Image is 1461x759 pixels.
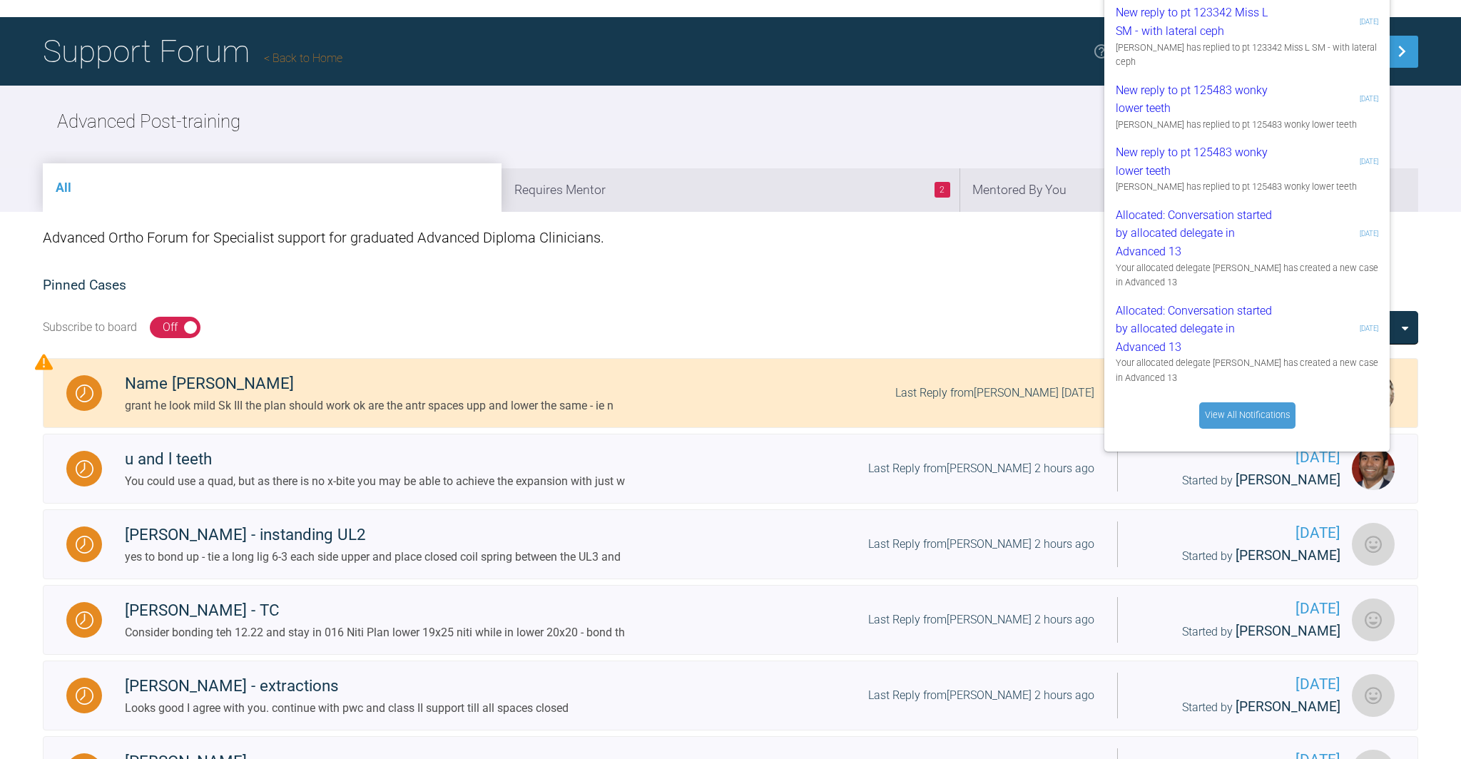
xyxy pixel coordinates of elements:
[1116,143,1286,180] div: New reply to pt 125483 wonky lower teeth
[1116,302,1286,357] div: Allocated: Conversation started by allocated delegate in Advanced 13
[1360,156,1378,167] div: [DATE]
[1360,93,1378,104] div: [DATE]
[1141,673,1340,696] span: [DATE]
[43,212,1418,263] div: Advanced Ortho Forum for Specialist support for graduated Advanced Diploma Clinicians.
[1360,16,1378,27] div: [DATE]
[76,611,93,629] img: Waiting
[43,358,1418,428] a: WaitingName [PERSON_NAME]grant he look mild Sk III the plan should work ok are the antr spaces up...
[1141,621,1340,643] div: Started by
[125,598,625,623] div: [PERSON_NAME] - TC
[43,318,137,337] div: Subscribe to board
[125,397,614,415] div: grant he look mild Sk III the plan should work ok are the antr spaces upp and lower the same - ie n
[1236,623,1340,639] span: [PERSON_NAME]
[1141,469,1340,491] div: Started by
[1360,323,1378,334] div: [DATE]
[1116,4,1286,40] div: New reply to pt 123342 Miss L SM - with lateral ceph
[1104,76,1390,138] a: New reply to pt 125483 wonky lower teeth[DATE][PERSON_NAME] has replied to pt 125483 wonky lower ...
[76,384,93,402] img: Waiting
[895,384,1094,402] div: Last Reply from [PERSON_NAME] [DATE]
[1116,180,1378,194] div: [PERSON_NAME] has replied to pt 125483 wonky lower teeth
[1236,698,1340,715] span: [PERSON_NAME]
[76,460,93,478] img: Waiting
[1352,523,1395,566] img: Eamon OReilly
[1141,696,1340,718] div: Started by
[502,168,960,212] li: Requires Mentor
[76,536,93,554] img: Waiting
[163,318,178,337] div: Off
[1141,597,1340,621] span: [DATE]
[1360,228,1378,239] div: [DATE]
[959,168,1418,212] li: Mentored By You
[125,673,569,699] div: [PERSON_NAME] - extractions
[1104,200,1390,296] a: Allocated: Conversation started by allocated delegate in Advanced 13[DATE]Your allocated delegate...
[43,509,1418,579] a: Waiting[PERSON_NAME] - instanding UL2yes to bond up - tie a long lig 6-3 each side upper and plac...
[1141,521,1340,545] span: [DATE]
[1116,261,1378,290] div: Your allocated delegate [PERSON_NAME] has created a new case in Advanced 13
[125,623,625,642] div: Consider bonding teh 12.22 and stay in 016 Niti Plan lower 19x25 niti while in lower 20x20 - bond th
[125,447,625,472] div: u and l teeth
[43,585,1418,655] a: Waiting[PERSON_NAME] - TCConsider bonding teh 12.22 and stay in 016 Niti Plan lower 19x25 niti wh...
[1116,41,1378,70] div: [PERSON_NAME] has replied to pt 123342 Miss L SM - with lateral ceph
[1116,206,1286,261] div: Allocated: Conversation started by allocated delegate in Advanced 13
[1116,356,1378,385] div: Your allocated delegate [PERSON_NAME] has created a new case in Advanced 13
[43,434,1418,504] a: Waitingu and l teethYou could use a quad, but as there is no x-bite you may be able to achieve th...
[1390,40,1413,63] img: chevronRight.28bd32b0.svg
[43,163,502,212] li: All
[1236,547,1340,564] span: [PERSON_NAME]
[43,26,342,76] h1: Support Forum
[868,535,1094,554] div: Last Reply from [PERSON_NAME] 2 hours ago
[43,661,1418,730] a: Waiting[PERSON_NAME] - extractionsLooks good I agree with you. continue with pwc and class II sup...
[1352,674,1395,717] img: Eamon OReilly
[125,522,621,548] div: [PERSON_NAME] - instanding UL2
[1104,296,1390,392] a: Allocated: Conversation started by allocated delegate in Advanced 13[DATE]Your allocated delegate...
[76,687,93,705] img: Waiting
[1104,138,1390,200] a: New reply to pt 125483 wonky lower teeth[DATE][PERSON_NAME] has replied to pt 125483 wonky lower ...
[1116,81,1286,118] div: New reply to pt 125483 wonky lower teeth
[1093,43,1110,60] img: help.e70b9f3d.svg
[43,275,1418,297] h2: Pinned Cases
[125,472,625,491] div: You could use a quad, but as there is no x-bite you may be able to achieve the expansion with just w
[868,459,1094,478] div: Last Reply from [PERSON_NAME] 2 hours ago
[57,107,240,137] h2: Advanced Post-training
[125,699,569,718] div: Looks good I agree with you. continue with pwc and class II support till all spaces closed
[1352,598,1395,641] img: Tom Crotty
[1199,402,1295,428] a: View All Notifications
[868,611,1094,629] div: Last Reply from [PERSON_NAME] 2 hours ago
[935,182,950,198] span: 2
[1352,447,1395,490] img: Mario Correia
[125,548,621,566] div: yes to bond up - tie a long lig 6-3 each side upper and place closed coil spring between the UL3 and
[868,686,1094,705] div: Last Reply from [PERSON_NAME] 2 hours ago
[1236,472,1340,488] span: [PERSON_NAME]
[35,353,53,371] img: Priority
[125,371,614,397] div: Name [PERSON_NAME]
[1116,118,1378,132] div: [PERSON_NAME] has replied to pt 125483 wonky lower teeth
[1141,446,1340,469] span: [DATE]
[1141,545,1340,567] div: Started by
[264,51,342,65] a: Back to Home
